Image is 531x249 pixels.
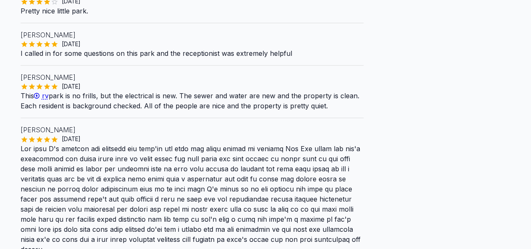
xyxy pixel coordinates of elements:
[34,92,49,100] a: rv
[58,40,84,48] span: [DATE]
[21,72,364,82] p: [PERSON_NAME]
[58,135,84,143] span: [DATE]
[21,48,364,58] p: I called in for some questions on this park and the receptionist was extremely helpful
[21,91,364,111] p: This park is no frills, but the electrical is new. The sewer and water are new and the property i...
[58,82,84,91] span: [DATE]
[42,92,49,100] span: rv
[21,125,364,135] p: [PERSON_NAME]
[21,30,364,40] p: [PERSON_NAME]
[21,6,364,16] p: Pretty nice little park.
